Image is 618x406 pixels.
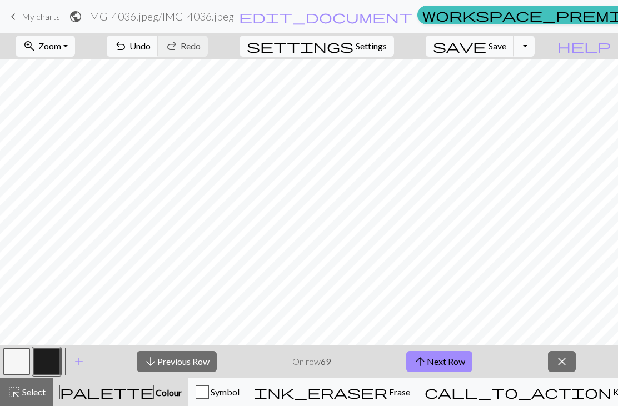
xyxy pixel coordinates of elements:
[426,36,514,57] button: Save
[137,351,217,372] button: Previous Row
[425,384,611,400] span: call_to_action
[21,387,46,397] span: Select
[7,384,21,400] span: highlight_alt
[60,384,153,400] span: palette
[22,11,60,22] span: My charts
[254,384,387,400] span: ink_eraser
[53,378,188,406] button: Colour
[154,387,182,398] span: Colour
[188,378,247,406] button: Symbol
[72,354,86,369] span: add
[240,36,394,57] button: SettingsSettings
[557,38,611,54] span: help
[69,9,82,24] span: public
[555,354,569,369] span: close
[489,41,506,51] span: Save
[433,38,486,54] span: save
[247,378,417,406] button: Erase
[7,9,20,24] span: keyboard_arrow_left
[129,41,151,51] span: Undo
[7,7,60,26] a: My charts
[239,9,412,24] span: edit_document
[107,36,158,57] button: Undo
[16,36,75,57] button: Zoom
[387,387,410,397] span: Erase
[321,356,331,367] strong: 69
[87,10,234,23] h2: IMG_4036.jpeg / IMG_4036.jpeg
[114,38,127,54] span: undo
[209,387,240,397] span: Symbol
[292,355,331,368] p: On row
[406,351,472,372] button: Next Row
[247,39,353,53] i: Settings
[247,38,353,54] span: settings
[356,39,387,53] span: Settings
[38,41,61,51] span: Zoom
[23,38,36,54] span: zoom_in
[144,354,157,369] span: arrow_downward
[571,362,607,395] iframe: chat widget
[413,354,427,369] span: arrow_upward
